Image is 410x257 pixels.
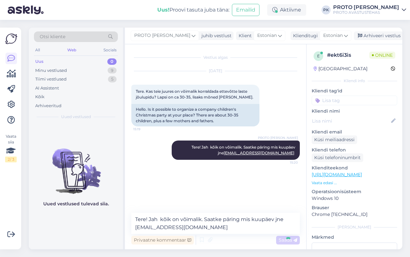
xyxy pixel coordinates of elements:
p: Chrome [TECHNICAL_ID] [312,211,397,218]
p: Vaata edasi ... [312,180,397,186]
span: PROTO [PERSON_NAME] [258,135,298,140]
p: Windows 10 [312,195,397,202]
img: Askly Logo [5,33,17,45]
div: 5 [108,76,117,82]
a: PROTO [PERSON_NAME]PROTO AVASTUSTEHAS [333,5,406,15]
input: Lisa tag [312,96,397,105]
div: Proovi tasuta juba täna: [157,6,229,14]
div: Uus [35,58,44,65]
button: Emailid [232,4,259,16]
b: Uus! [157,7,169,13]
div: Küsi telefoninumbrit [312,153,363,162]
div: All [34,46,41,54]
div: Arhiveeritud [35,103,61,109]
img: No chats [29,137,123,195]
div: Klient [236,32,252,39]
div: # ekt6i3is [327,51,369,59]
p: Kliendi email [312,129,397,135]
p: Kliendi nimi [312,108,397,115]
p: Märkmed [312,234,397,241]
span: 15:19 [133,127,157,132]
div: PROTO AVASTUSTEHAS [333,10,399,15]
div: Küsi meiliaadressi [312,135,357,144]
div: Hello. Is it possible to organize a company children's Christmas party at your place? There are a... [131,104,259,126]
div: Socials [102,46,118,54]
div: [GEOGRAPHIC_DATA] [314,65,367,72]
p: Klienditeekond [312,165,397,171]
div: Vaata siia [5,133,17,162]
div: PROTO [PERSON_NAME] [333,5,399,10]
p: Kliendi telefon [312,147,397,153]
span: PROTO [PERSON_NAME] [134,32,190,39]
span: Tere. Kas teie juures on võimalik korraldada ettevõtte laste jõulupidu? Lapsi on ca 30-35, lisaks... [136,89,253,99]
div: [DATE] [131,68,300,74]
span: Uued vestlused [61,114,91,120]
span: Otsi kliente [40,33,65,40]
div: Kõik [35,94,45,100]
div: Tiimi vestlused [35,76,67,82]
div: Vestlus algas [131,55,300,60]
a: [EMAIL_ADDRESS][DOMAIN_NAME] [224,150,294,155]
span: Online [369,52,395,59]
p: Operatsioonisüsteem [312,188,397,195]
p: Uued vestlused tulevad siia. [43,201,109,207]
span: e [317,54,320,58]
input: Lisa nimi [312,117,390,124]
a: [URL][DOMAIN_NAME] [312,172,362,177]
div: 9 [108,67,117,74]
div: 2 / 3 [5,157,17,162]
div: 0 [107,58,117,65]
p: Brauser [312,204,397,211]
div: AI Assistent [35,85,59,91]
div: Klienditugi [291,32,318,39]
span: Tere! Jah kõik on võimalik. Saatke päring mis kuupäev jne [192,145,296,155]
span: 15:20 [274,160,298,165]
div: Aktiivne [267,4,306,16]
div: juhib vestlust [199,32,232,39]
div: [PERSON_NAME] [312,224,397,230]
div: Web [66,46,78,54]
div: Kliendi info [312,78,397,84]
p: Kliendi tag'id [312,88,397,94]
div: PK [322,5,331,14]
div: Arhiveeri vestlus [354,31,403,40]
span: Estonian [323,32,343,39]
div: Minu vestlused [35,67,67,74]
span: Estonian [257,32,277,39]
